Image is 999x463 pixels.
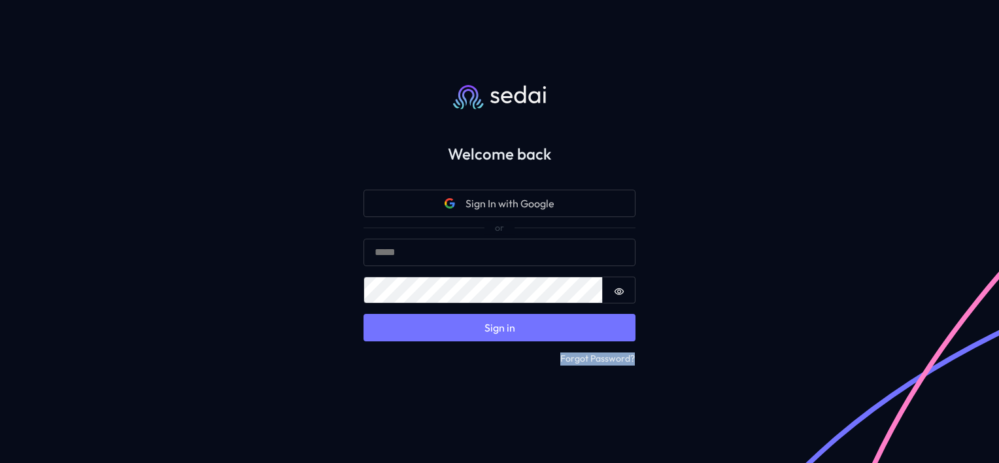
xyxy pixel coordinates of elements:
button: Google iconSign In with Google [364,190,635,217]
svg: Google icon [445,198,455,209]
button: Sign in [364,314,635,341]
button: Show password [603,277,635,304]
span: Sign In with Google [466,196,554,211]
button: Forgot Password? [560,352,635,366]
h2: Welcome back [343,145,656,163]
